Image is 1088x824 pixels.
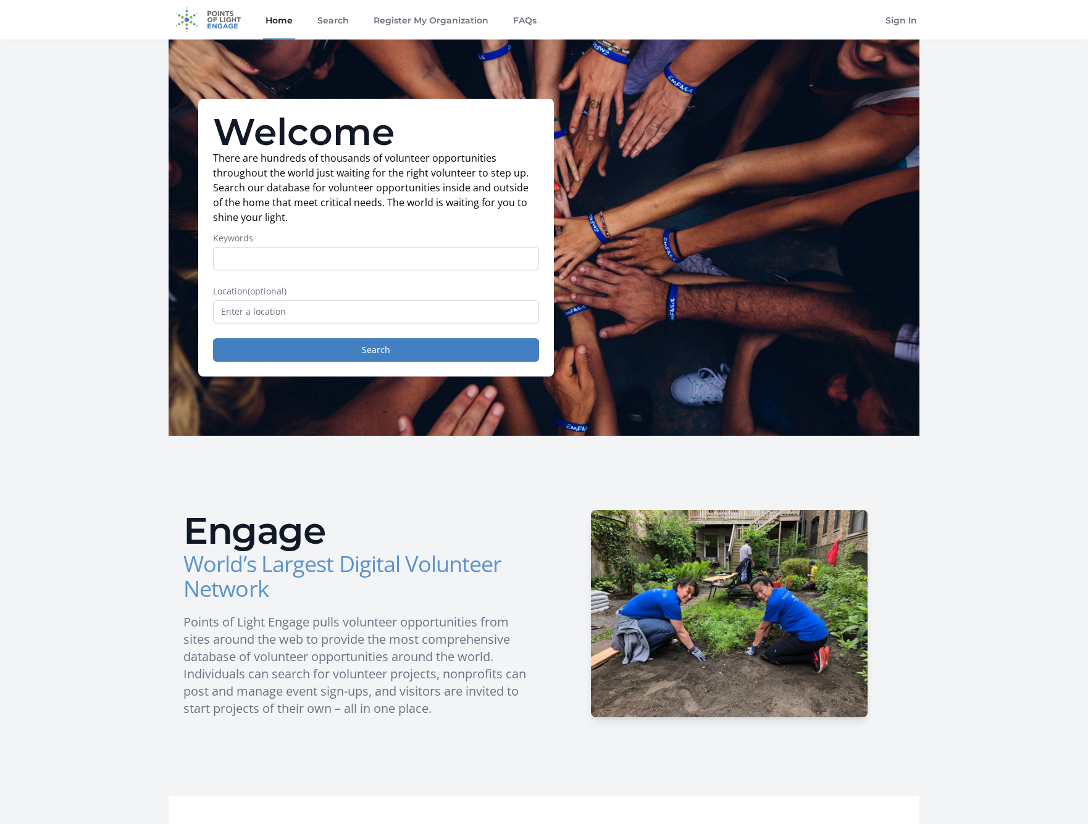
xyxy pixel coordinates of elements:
[183,552,534,601] h3: World’s Largest Digital Volunteer Network
[591,510,868,717] img: HCSC-H_1.JPG
[213,338,539,362] button: Search
[213,114,539,151] h1: Welcome
[213,285,539,298] label: Location
[183,512,534,549] h2: Engage
[213,232,539,244] label: Keywords
[213,151,539,225] p: There are hundreds of thousands of volunteer opportunities throughout the world just waiting for ...
[213,300,539,323] input: Enter a location
[248,285,287,297] span: (optional)
[183,614,534,717] p: Points of Light Engage pulls volunteer opportunities from sites around the web to provide the mos...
